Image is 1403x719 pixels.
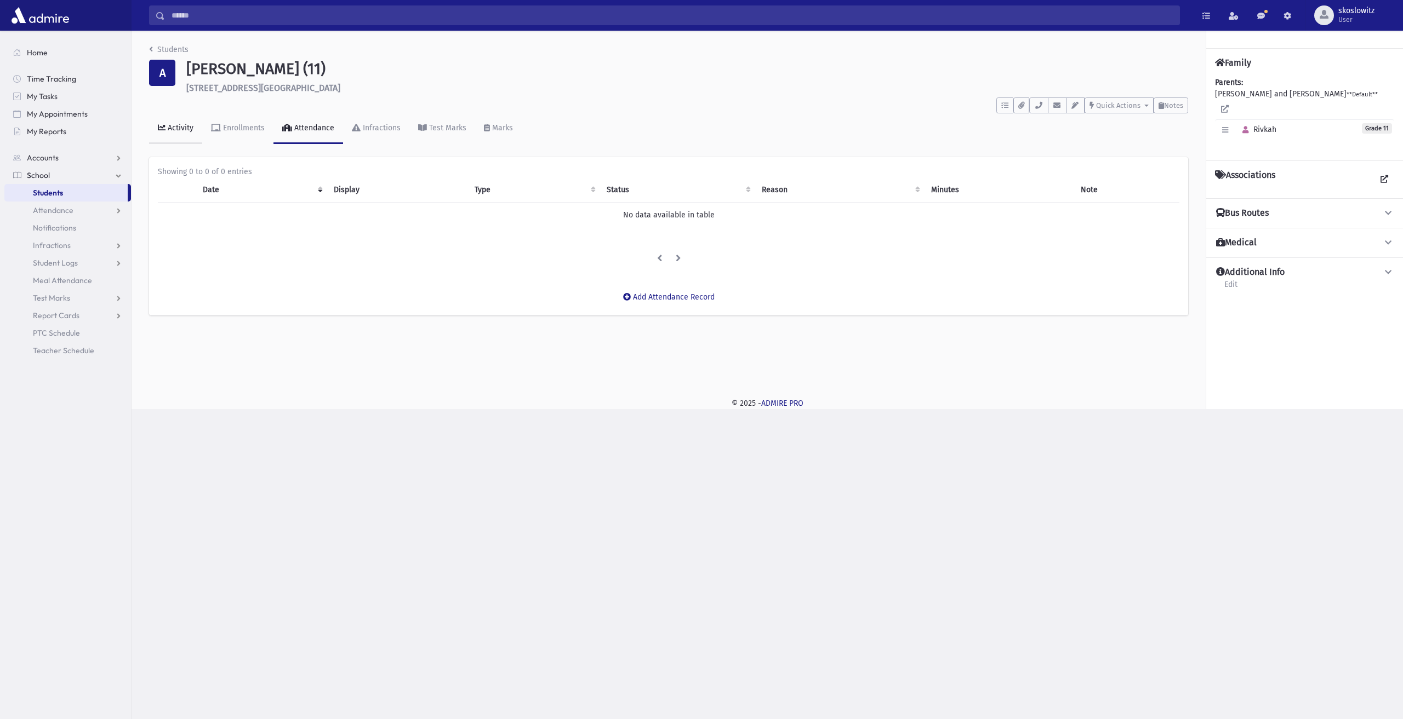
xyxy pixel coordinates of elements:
[1164,101,1183,110] span: Notes
[27,126,66,136] span: My Reports
[149,60,175,86] div: A
[1154,97,1188,113] button: Notes
[327,177,468,203] th: Display
[1338,7,1375,15] span: skoslowitz
[33,328,80,338] span: PTC Schedule
[490,123,513,133] div: Marks
[33,275,92,285] span: Meal Attendance
[33,310,79,320] span: Report Cards
[409,113,475,144] a: Test Marks
[149,398,1385,409] div: © 2025 -
[27,48,48,57] span: Home
[27,109,88,119] span: My Appointments
[1375,170,1394,189] a: View all Associations
[4,254,131,272] a: Student Logs
[27,170,50,180] span: School
[925,177,1074,203] th: Minutes
[1074,177,1179,203] th: Note
[427,123,466,133] div: Test Marks
[1215,208,1394,219] button: Bus Routes
[616,287,722,307] button: Add Attendance Record
[4,324,131,342] a: PTC Schedule
[1096,101,1140,110] span: Quick Actions
[292,123,334,133] div: Attendance
[343,113,409,144] a: Infractions
[202,113,273,144] a: Enrollments
[1215,170,1275,189] h4: Associations
[33,346,94,355] span: Teacher Schedule
[33,205,73,215] span: Attendance
[475,113,522,144] a: Marks
[4,307,131,324] a: Report Cards
[149,113,202,144] a: Activity
[1216,208,1269,219] h4: Bus Routes
[4,88,131,105] a: My Tasks
[4,70,131,88] a: Time Tracking
[755,177,925,203] th: Reason: activate to sort column ascending
[166,123,193,133] div: Activity
[1085,97,1154,113] button: Quick Actions
[27,91,58,101] span: My Tasks
[4,166,131,184] a: School
[4,149,131,166] a: Accounts
[196,177,327,203] th: Date: activate to sort column ascending
[4,342,131,359] a: Teacher Schedule
[273,113,343,144] a: Attendance
[4,219,131,237] a: Notifications
[221,123,265,133] div: Enrollments
[361,123,401,133] div: Infractions
[1216,267,1285,278] h4: Additional Info
[468,177,601,203] th: Type: activate to sort column ascending
[165,5,1179,25] input: Search
[33,188,63,198] span: Students
[1215,267,1394,278] button: Additional Info
[4,44,131,61] a: Home
[1362,123,1392,134] span: Grade 11
[4,123,131,140] a: My Reports
[27,153,59,163] span: Accounts
[33,293,70,303] span: Test Marks
[9,4,72,26] img: AdmirePro
[1215,78,1243,87] b: Parents:
[33,240,71,250] span: Infractions
[4,105,131,123] a: My Appointments
[1216,237,1257,249] h4: Medical
[158,202,1179,227] td: No data available in table
[27,74,76,84] span: Time Tracking
[33,258,78,268] span: Student Logs
[761,399,803,408] a: ADMIRE PRO
[186,60,1188,78] h1: [PERSON_NAME] (11)
[600,177,755,203] th: Status: activate to sort column ascending
[4,289,131,307] a: Test Marks
[1215,57,1251,68] h4: Family
[149,45,189,54] a: Students
[4,272,131,289] a: Meal Attendance
[33,223,76,233] span: Notifications
[149,44,189,60] nav: breadcrumb
[1237,125,1276,134] span: Rivkah
[1224,278,1238,298] a: Edit
[4,202,131,219] a: Attendance
[4,184,128,202] a: Students
[158,166,1179,177] div: Showing 0 to 0 of 0 entries
[4,237,131,254] a: Infractions
[1215,237,1394,249] button: Medical
[1338,15,1375,24] span: User
[1215,77,1394,152] div: [PERSON_NAME] and [PERSON_NAME]
[186,83,1188,93] h6: [STREET_ADDRESS][GEOGRAPHIC_DATA]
